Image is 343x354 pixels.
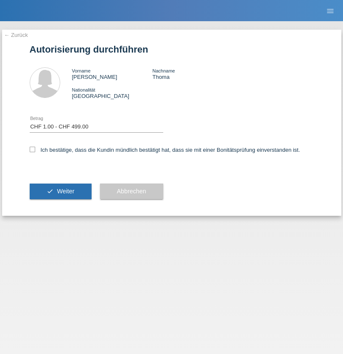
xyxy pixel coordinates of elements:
[326,7,335,15] i: menu
[152,67,233,80] div: Thoma
[152,68,175,73] span: Nachname
[100,184,163,200] button: Abbrechen
[30,44,314,55] h1: Autorisierung durchführen
[4,32,28,38] a: ← Zurück
[72,87,95,92] span: Nationalität
[72,68,91,73] span: Vorname
[30,184,92,200] button: check Weiter
[57,188,74,195] span: Weiter
[117,188,146,195] span: Abbrechen
[30,147,300,153] label: Ich bestätige, dass die Kundin mündlich bestätigt hat, dass sie mit einer Bonitätsprüfung einvers...
[47,188,53,195] i: check
[72,86,153,99] div: [GEOGRAPHIC_DATA]
[322,8,339,13] a: menu
[72,67,153,80] div: [PERSON_NAME]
